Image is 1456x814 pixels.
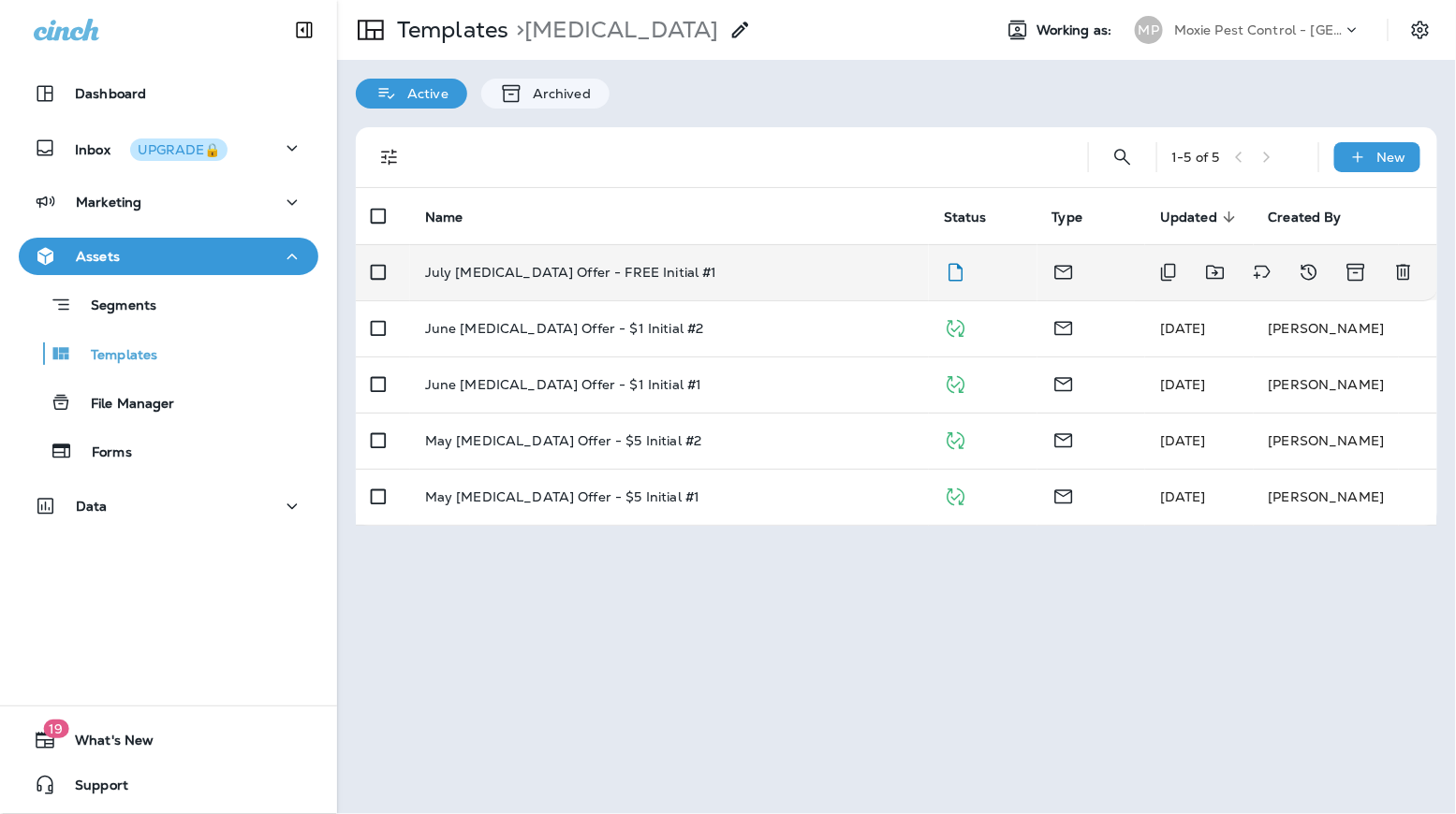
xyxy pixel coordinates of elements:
button: Add tags [1243,254,1281,291]
button: Delete [1385,254,1422,291]
span: Status [944,209,1011,225]
td: [PERSON_NAME] [1254,300,1437,356]
p: New [1377,150,1406,165]
button: Duplicate [1150,254,1187,291]
span: 19 [43,720,68,738]
span: Taylor K [1160,376,1206,393]
span: Created By [1269,210,1342,225]
p: Templates [72,347,157,365]
button: Marketing [19,183,318,221]
button: Search Templates [1104,138,1141,176]
span: Created By [1269,209,1366,225]
p: June [MEDICAL_DATA] Offer - $1 Initial #1 [425,377,702,392]
button: Dashboard [19,75,318,112]
p: Mosquito Control [508,16,718,44]
button: Move to folder [1197,254,1234,291]
p: Inbox [75,138,228,158]
p: May [MEDICAL_DATA] Offer - $5 Initial #2 [425,433,702,448]
span: Working as: [1037,22,1116,38]
p: Archived [523,86,591,101]
button: Filters [371,138,408,176]
button: Data [19,487,318,525]
p: June [MEDICAL_DATA] Offer - $1 Initial #2 [425,321,704,336]
td: [PERSON_NAME] [1254,413,1437,469]
span: Updated [1160,210,1217,225]
span: Updated [1160,209,1242,225]
div: 1 - 5 of 5 [1172,150,1220,165]
span: Email [1052,430,1075,447]
p: File Manager [72,396,175,414]
span: Email [1052,318,1075,335]
button: Settings [1404,13,1437,47]
p: May [MEDICAL_DATA] Offer - $5 Initial #1 [425,489,700,504]
button: Assets [19,238,318,275]
p: Templates [390,16,508,44]
p: Dashboard [75,86,146,101]
p: July [MEDICAL_DATA] Offer - FREE Initial #1 [425,265,717,280]
button: Segments [19,284,318,325]
button: 19What's New [19,721,318,759]
span: Email [1052,262,1075,279]
span: Sohum Berdia [1160,320,1206,337]
span: Name [425,209,488,225]
button: Forms [19,431,318,471]
span: Type [1052,210,1083,225]
span: Draft [944,262,967,279]
button: InboxUPGRADE🔒 [19,129,318,167]
button: File Manager [19,383,318,422]
td: [PERSON_NAME] [1254,469,1437,525]
button: Collapse Sidebar [278,11,331,49]
td: [PERSON_NAME] [1254,356,1437,413]
p: Marketing [76,195,141,210]
span: Status [944,210,987,225]
button: Templates [19,334,318,373]
div: MP [1135,16,1163,44]
p: Data [76,499,108,514]
p: Segments [72,298,156,316]
span: Support [56,778,128,800]
span: Name [425,210,463,225]
p: Active [398,86,449,101]
span: Published [944,430,967,447]
span: Taylor K [1160,488,1206,505]
span: Published [944,374,967,391]
button: View Changelog [1290,254,1328,291]
button: Archive [1337,254,1375,291]
p: Assets [76,249,120,264]
span: Type [1052,209,1108,225]
p: Moxie Pest Control - [GEOGRAPHIC_DATA] [1174,22,1343,37]
span: Email [1052,374,1075,391]
span: Published [944,318,967,335]
span: Email [1052,487,1075,503]
span: What's New [56,733,154,755]
button: Support [19,766,318,804]
button: UPGRADE🔒 [130,138,228,161]
p: Forms [73,444,132,462]
span: Taylor K [1160,432,1206,449]
span: Published [944,487,967,503]
div: UPGRADE🔒 [138,143,220,156]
